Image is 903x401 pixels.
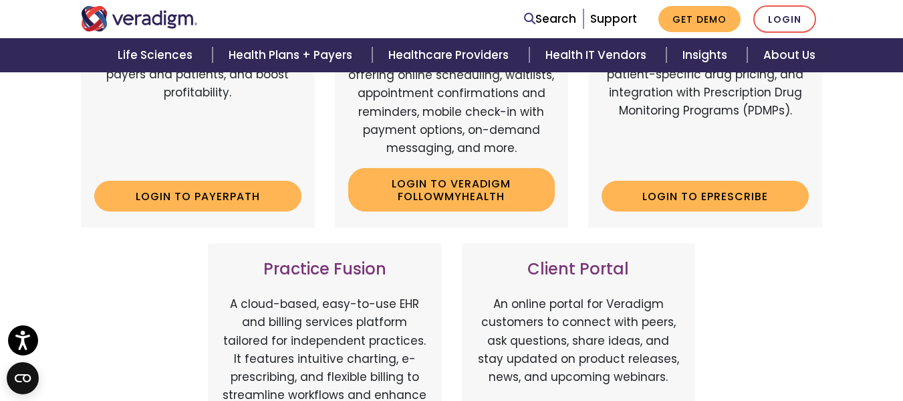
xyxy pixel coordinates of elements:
a: Login to Veradigm FollowMyHealth [348,168,555,212]
img: Veradigm logo [81,6,198,31]
p: Veradigm FollowMyHealth's Mobile Patient Experience enhances patient access via mobile devices, o... [348,12,555,158]
a: Health Plans + Payers [213,38,372,72]
h3: Client Portal [475,260,682,279]
a: Healthcare Providers [372,38,529,72]
a: Insights [666,38,747,72]
a: Login [753,5,816,33]
a: Login to ePrescribe [602,181,809,212]
h3: Practice Fusion [221,260,428,279]
a: Health IT Vendors [529,38,666,72]
a: Login to Payerpath [94,181,301,212]
a: Life Sciences [102,38,213,72]
button: Open CMP widget [7,362,39,394]
a: Search [524,10,576,28]
a: Get Demo [658,6,741,32]
a: About Us [747,38,831,72]
a: Support [590,11,637,27]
